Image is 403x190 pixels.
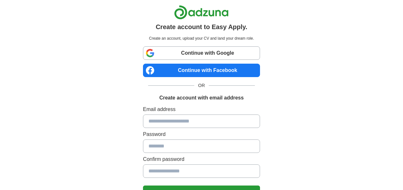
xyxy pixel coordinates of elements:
img: Adzuna logo [174,5,229,20]
label: Confirm password [143,155,260,163]
h1: Create account with email address [159,94,244,102]
a: Continue with Facebook [143,64,260,77]
a: Continue with Google [143,46,260,60]
label: Password [143,131,260,138]
h1: Create account to Easy Apply. [156,22,248,32]
span: OR [194,82,209,89]
p: Create an account, upload your CV and land your dream role. [144,36,259,41]
label: Email address [143,106,260,113]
